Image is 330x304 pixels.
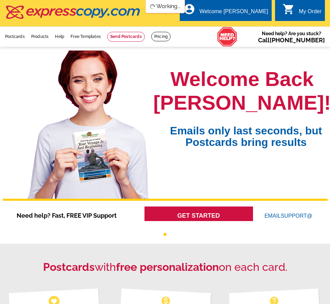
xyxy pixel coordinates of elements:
[71,34,101,39] a: Free Templates
[258,30,325,44] span: Need help? Are you stuck?
[5,261,325,274] h2: with on each card.
[270,37,325,44] a: [PHONE_NUMBER]
[283,3,295,15] i: shopping_cart
[217,27,237,47] img: help
[281,212,313,220] font: SUPPORT@
[183,3,195,15] i: account_circle
[283,7,322,16] a: shopping_cart My Order
[17,211,125,220] span: Need help? Fast, FREE VIP Support
[144,207,253,225] a: GET STARTED
[150,4,155,9] img: loading...
[258,37,325,44] span: Call
[265,213,313,219] a: EMAILSUPPORT@
[23,50,153,199] img: welcome-back-logged-in.png
[31,34,49,39] a: Products
[299,8,322,18] div: My Order
[55,34,64,39] a: Help
[116,261,219,273] strong: free personalization
[163,233,167,236] button: 1 of 1
[5,34,25,39] a: Postcards
[199,8,268,18] div: Welcome [PERSON_NAME]
[43,261,95,273] strong: Postcards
